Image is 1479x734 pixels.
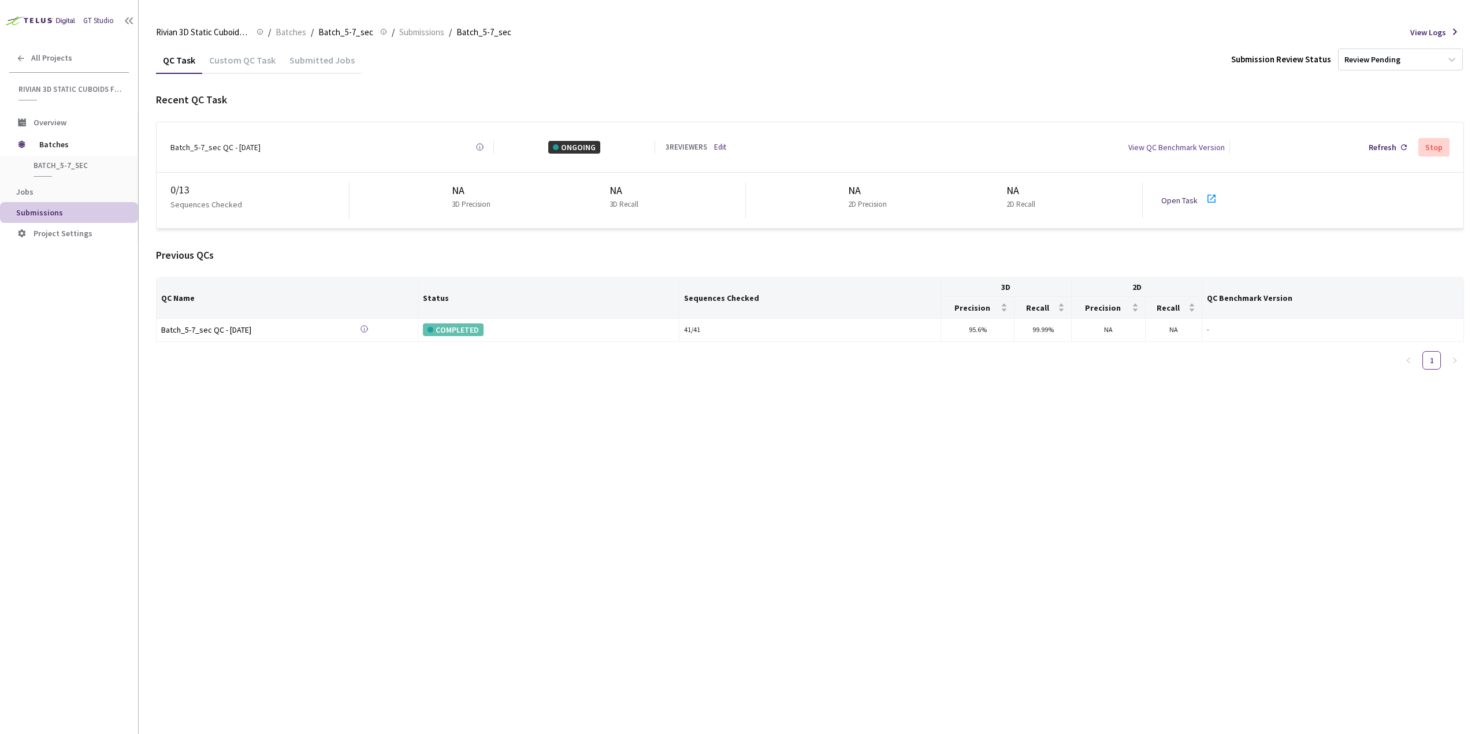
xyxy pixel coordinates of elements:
span: Submissions [399,25,444,39]
div: Submission Review Status [1231,53,1331,66]
th: Precision [1072,297,1145,318]
div: Batch_5-7_sec QC - [DATE] [170,141,261,154]
a: Batch_5-7_sec QC - [DATE] [161,323,323,337]
td: 95.6% [941,319,1015,342]
span: Recall [1150,303,1187,312]
th: QC Benchmark Version [1202,278,1464,318]
div: 41 / 41 [684,325,936,336]
span: Overview [34,117,66,128]
div: NA [1006,182,1040,199]
p: 2D Precision [848,199,887,210]
div: Stop [1425,143,1443,152]
div: QC Task [156,54,202,74]
div: Submitted Jobs [283,54,362,74]
th: Precision [941,297,1015,318]
span: right [1451,357,1458,364]
a: Open Task [1161,195,1198,206]
th: Sequences Checked [679,278,941,318]
li: / [449,25,452,39]
li: / [311,25,314,39]
a: Edit [714,141,726,153]
span: Rivian 3D Static Cuboids fixed[2024-25] [18,84,122,94]
li: Next Page [1445,351,1464,370]
span: Submissions [16,207,63,218]
td: 99.99% [1015,319,1072,342]
th: QC Name [157,278,418,318]
li: / [392,25,395,39]
div: Review Pending [1344,54,1400,65]
a: Submissions [397,25,447,38]
th: Status [418,278,680,318]
span: Recall [1019,303,1056,312]
div: NA [452,182,495,199]
span: View Logs [1410,26,1446,39]
div: 3 REVIEWERS [666,141,707,153]
li: Previous Page [1399,351,1418,370]
span: Batch_5-7_sec [456,25,511,39]
a: 1 [1423,352,1440,369]
span: All Projects [31,53,72,63]
div: Refresh [1369,141,1396,154]
span: Batches [39,133,118,156]
div: Batch_5-7_sec QC - [DATE] [161,323,323,336]
span: Precision [1076,303,1129,312]
span: Project Settings [34,228,92,239]
td: NA [1146,319,1203,342]
span: left [1405,357,1412,364]
div: Custom QC Task [202,54,283,74]
div: - [1207,325,1459,336]
th: Recall [1146,297,1203,318]
button: left [1399,351,1418,370]
p: Sequences Checked [170,198,242,211]
th: 3D [941,278,1072,297]
p: 3D Precision [452,199,490,210]
div: View QC Benchmark Version [1128,141,1225,154]
div: 0 / 13 [170,182,349,198]
div: NA [848,182,891,199]
th: 2D [1072,278,1202,297]
a: Batches [273,25,309,38]
div: COMPLETED [423,323,484,336]
span: Batches [276,25,306,39]
button: right [1445,351,1464,370]
li: 1 [1422,351,1441,370]
div: Recent QC Task [156,92,1464,108]
div: ONGOING [548,141,600,154]
div: NA [610,182,643,199]
span: Batch_5-7_sec [34,161,119,170]
p: 3D Recall [610,199,638,210]
span: Precision [946,303,998,312]
span: Batch_5-7_sec [318,25,373,39]
div: GT Studio [83,15,114,27]
p: 2D Recall [1006,199,1035,210]
th: Recall [1015,297,1072,318]
td: NA [1072,319,1145,342]
div: Previous QCs [156,247,1464,263]
li: / [268,25,271,39]
span: Rivian 3D Static Cuboids fixed[2024-25] [156,25,250,39]
span: Jobs [16,187,34,197]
